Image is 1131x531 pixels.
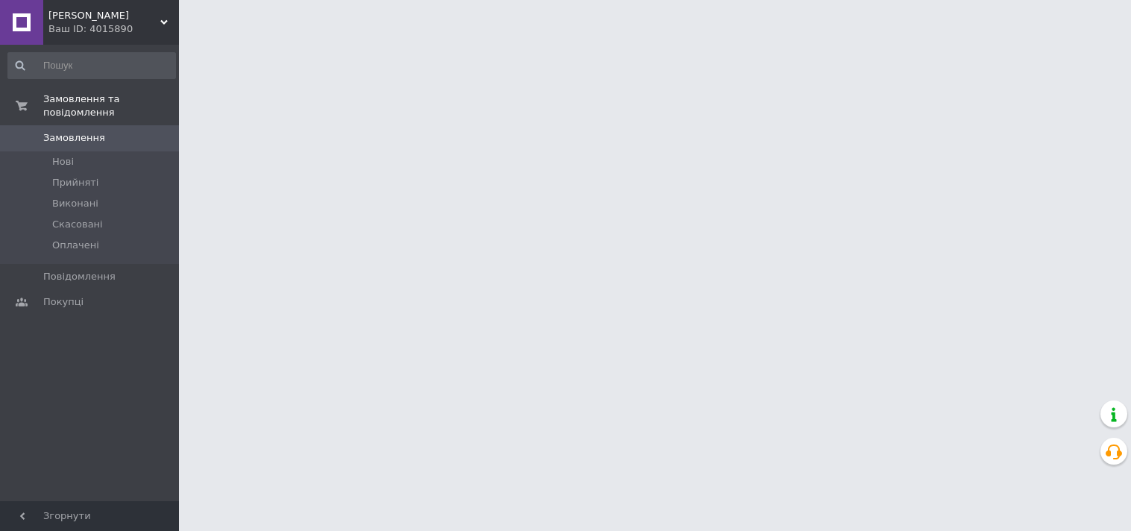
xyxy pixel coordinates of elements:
span: Прийняті [52,176,98,189]
span: Нові [52,155,74,169]
div: Ваш ID: 4015890 [48,22,179,36]
span: Скасовані [52,218,103,231]
input: Пошук [7,52,176,79]
span: Повідомлення [43,270,116,283]
span: Покупці [43,295,84,309]
span: Виконані [52,197,98,210]
span: SiSi MooN [48,9,160,22]
span: Замовлення та повідомлення [43,92,179,119]
span: Оплачені [52,239,99,252]
span: Замовлення [43,131,105,145]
